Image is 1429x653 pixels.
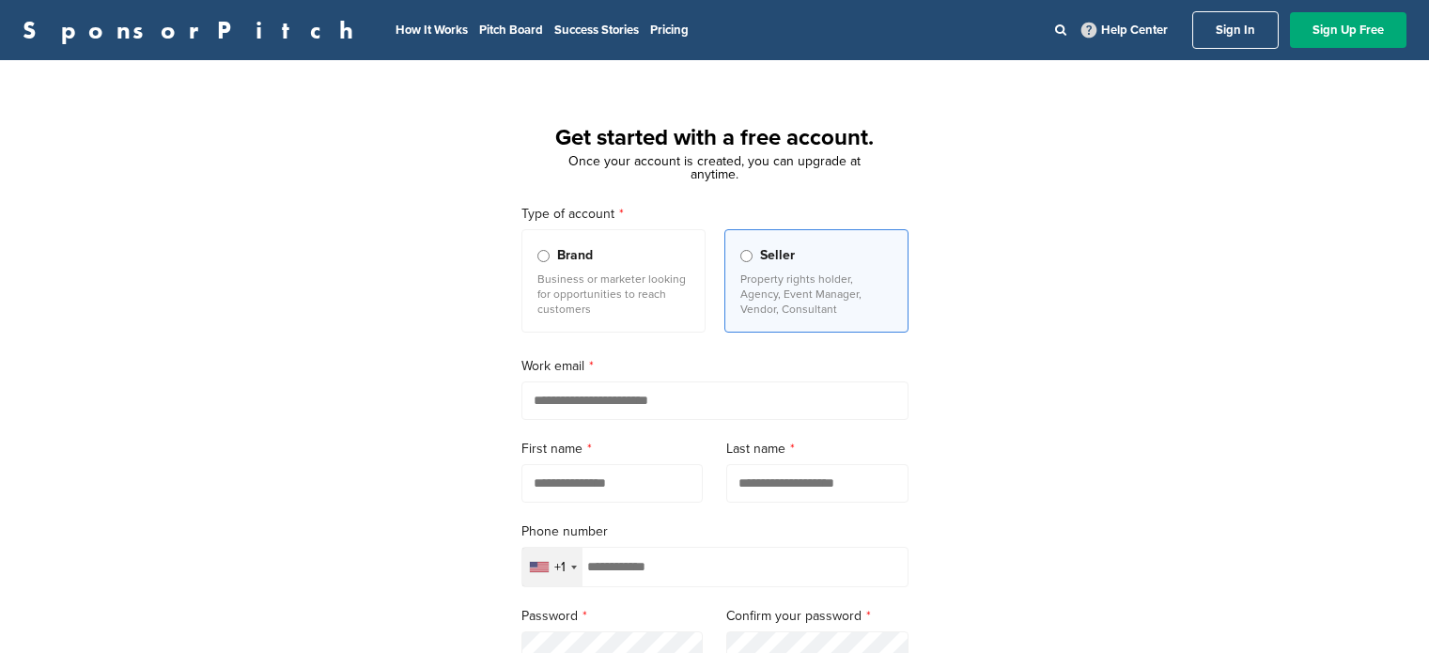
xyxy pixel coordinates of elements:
label: Type of account [521,204,909,225]
a: Sign Up Free [1290,12,1406,48]
p: Property rights holder, Agency, Event Manager, Vendor, Consultant [740,272,893,317]
label: Work email [521,356,909,377]
a: Pricing [650,23,689,38]
a: Sign In [1192,11,1279,49]
a: Help Center [1078,19,1172,41]
p: Business or marketer looking for opportunities to reach customers [537,272,690,317]
label: Phone number [521,521,909,542]
a: Pitch Board [479,23,543,38]
input: Brand Business or marketer looking for opportunities to reach customers [537,250,550,262]
label: Password [521,606,704,627]
label: First name [521,439,704,459]
span: Once your account is created, you can upgrade at anytime. [568,153,861,182]
label: Confirm your password [726,606,909,627]
h1: Get started with a free account. [499,121,931,155]
a: Success Stories [554,23,639,38]
div: Selected country [522,548,582,586]
a: SponsorPitch [23,18,365,42]
span: Brand [557,245,593,266]
a: How It Works [396,23,468,38]
input: Seller Property rights holder, Agency, Event Manager, Vendor, Consultant [740,250,753,262]
label: Last name [726,439,909,459]
span: Seller [760,245,795,266]
div: +1 [554,561,566,574]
